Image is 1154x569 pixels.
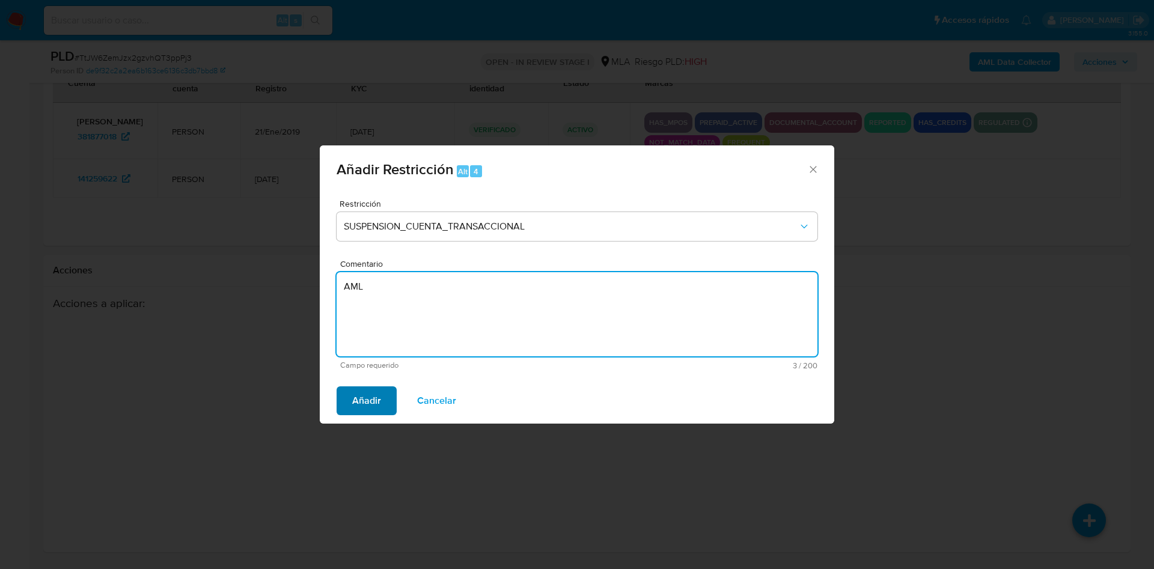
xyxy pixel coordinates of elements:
span: Cancelar [417,388,456,414]
span: SUSPENSION_CUENTA_TRANSACCIONAL [344,221,798,233]
span: Alt [458,166,468,177]
span: Comentario [340,260,821,269]
span: Añadir Restricción [337,159,454,180]
span: Máximo 200 caracteres [579,362,817,370]
button: Restriction [337,212,817,241]
span: 4 [474,166,478,177]
span: Añadir [352,388,381,414]
span: Restricción [340,199,820,208]
button: Cancelar [401,386,472,415]
button: Añadir [337,386,397,415]
span: Campo requerido [340,361,579,370]
button: Cerrar ventana [807,163,818,174]
textarea: AML [337,272,817,356]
